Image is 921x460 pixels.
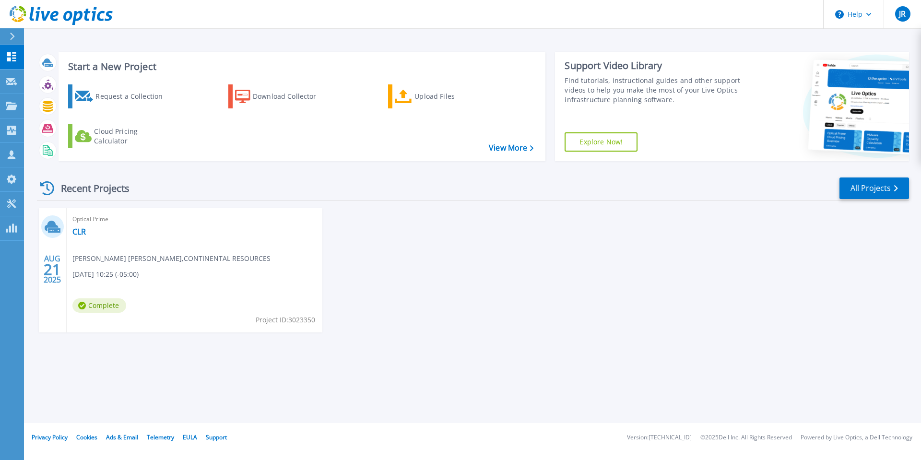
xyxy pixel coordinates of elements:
[72,253,271,264] span: [PERSON_NAME] [PERSON_NAME] , CONTINENTAL RESOURCES
[106,433,138,441] a: Ads & Email
[76,433,97,441] a: Cookies
[489,143,533,153] a: View More
[565,59,745,72] div: Support Video Library
[414,87,491,106] div: Upload Files
[839,177,909,199] a: All Projects
[37,177,142,200] div: Recent Projects
[206,433,227,441] a: Support
[801,435,912,441] li: Powered by Live Optics, a Dell Technology
[183,433,197,441] a: EULA
[44,265,61,273] span: 21
[68,61,533,72] h3: Start a New Project
[43,252,61,287] div: AUG 2025
[256,315,315,325] span: Project ID: 3023350
[72,227,86,236] a: CLR
[253,87,330,106] div: Download Collector
[72,269,139,280] span: [DATE] 10:25 (-05:00)
[72,298,126,313] span: Complete
[700,435,792,441] li: © 2025 Dell Inc. All Rights Reserved
[627,435,692,441] li: Version: [TECHNICAL_ID]
[32,433,68,441] a: Privacy Policy
[68,84,175,108] a: Request a Collection
[388,84,495,108] a: Upload Files
[95,87,172,106] div: Request a Collection
[94,127,171,146] div: Cloud Pricing Calculator
[147,433,174,441] a: Telemetry
[228,84,335,108] a: Download Collector
[68,124,175,148] a: Cloud Pricing Calculator
[565,132,638,152] a: Explore Now!
[565,76,745,105] div: Find tutorials, instructional guides and other support videos to help you make the most of your L...
[899,10,906,18] span: JR
[72,214,317,224] span: Optical Prime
